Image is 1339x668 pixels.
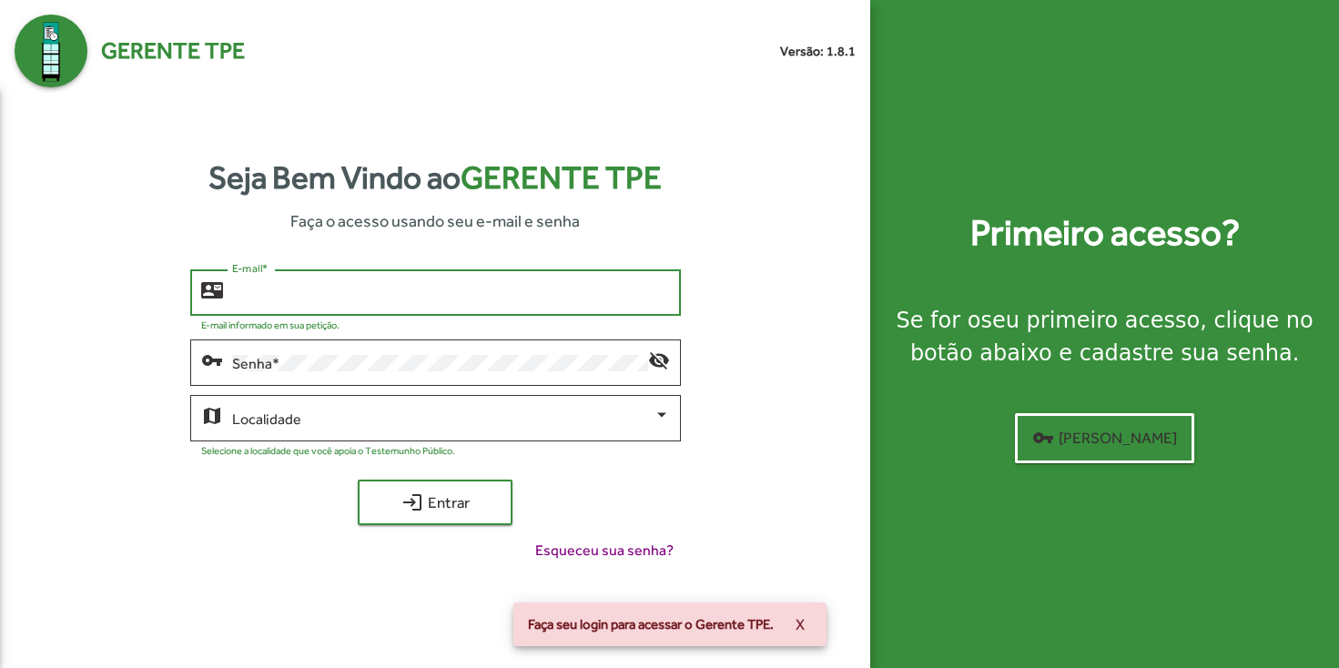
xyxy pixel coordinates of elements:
mat-hint: Selecione a localidade que você apoia o Testemunho Público. [201,445,455,456]
mat-icon: contact_mail [201,278,223,300]
span: Esqueceu sua senha? [535,540,674,562]
span: Gerente TPE [101,34,245,68]
button: X [781,608,819,641]
mat-icon: vpn_key [201,349,223,370]
strong: seu primeiro acesso [980,308,1200,333]
mat-hint: E-mail informado em sua petição. [201,319,340,330]
span: Faça seu login para acessar o Gerente TPE. [528,615,774,633]
span: [PERSON_NAME] [1032,421,1177,454]
small: Versão: 1.8.1 [780,42,856,61]
button: Entrar [358,480,512,525]
mat-icon: visibility_off [648,349,670,370]
strong: Seja Bem Vindo ao [208,154,662,202]
span: X [796,608,805,641]
div: Se for o , clique no botão abaixo e cadastre sua senha. [892,304,1317,369]
mat-icon: vpn_key [1032,427,1054,449]
span: Gerente TPE [461,159,662,196]
button: [PERSON_NAME] [1015,413,1194,463]
span: Entrar [374,486,496,519]
strong: Primeiro acesso? [970,206,1240,260]
span: Faça o acesso usando seu e-mail e senha [290,208,580,233]
mat-icon: login [401,491,423,513]
img: Logo Gerente [15,15,87,87]
mat-icon: map [201,404,223,426]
